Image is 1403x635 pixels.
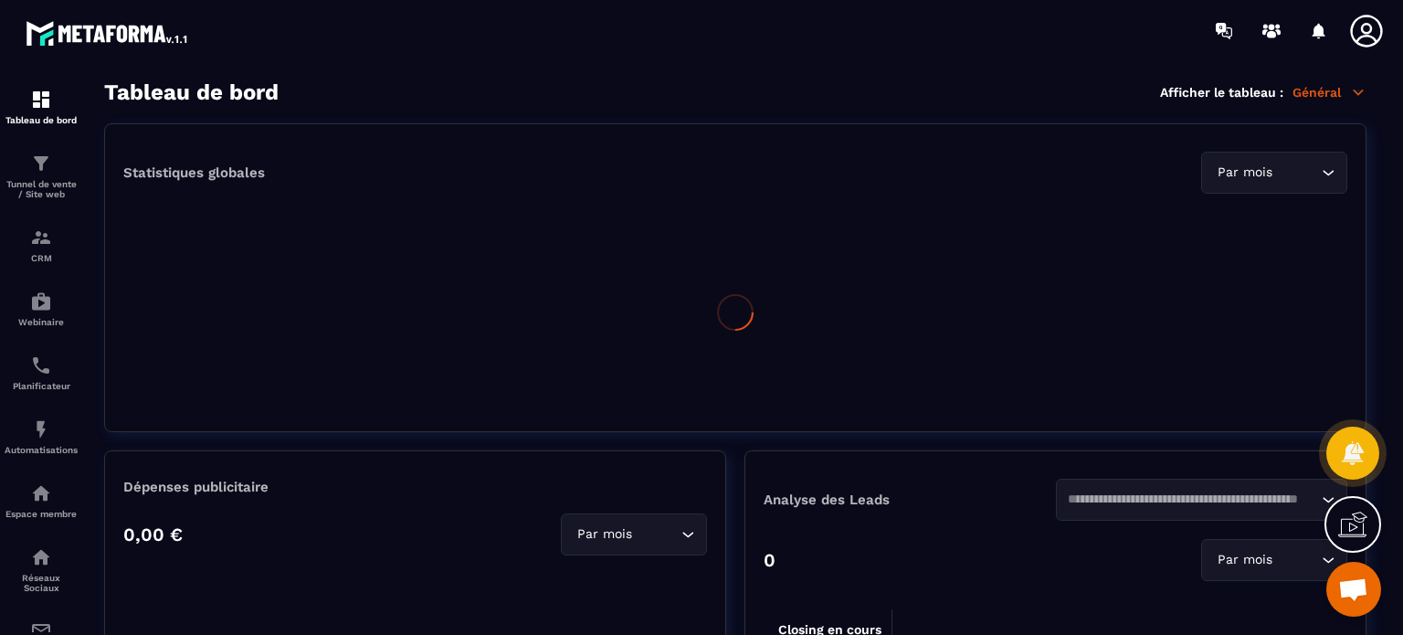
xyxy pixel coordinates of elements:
[1276,163,1317,183] input: Search for option
[123,479,707,495] p: Dépenses publicitaire
[104,79,279,105] h3: Tableau de bord
[30,291,52,312] img: automations
[1201,152,1347,194] div: Search for option
[5,533,78,607] a: social-networksocial-networkRéseaux Sociaux
[5,317,78,327] p: Webinaire
[5,75,78,139] a: formationformationTableau de bord
[561,513,707,556] div: Search for option
[5,445,78,455] p: Automatisations
[764,549,775,571] p: 0
[30,89,52,111] img: formation
[1292,84,1366,101] p: Général
[1213,550,1276,570] span: Par mois
[1201,539,1347,581] div: Search for option
[5,381,78,391] p: Planificateur
[5,179,78,199] p: Tunnel de vente / Site web
[5,139,78,213] a: formationformationTunnel de vente / Site web
[5,115,78,125] p: Tableau de bord
[30,546,52,568] img: social-network
[26,16,190,49] img: logo
[30,153,52,175] img: formation
[5,253,78,263] p: CRM
[5,213,78,277] a: formationformationCRM
[30,355,52,376] img: scheduler
[573,524,636,545] span: Par mois
[1068,490,1318,510] input: Search for option
[1160,85,1283,100] p: Afficher le tableau :
[636,524,677,545] input: Search for option
[30,227,52,249] img: formation
[123,524,183,545] p: 0,00 €
[5,509,78,519] p: Espace membre
[1276,550,1317,570] input: Search for option
[5,405,78,469] a: automationsautomationsAutomatisations
[30,482,52,504] img: automations
[123,164,265,181] p: Statistiques globales
[1056,479,1348,521] div: Search for option
[5,469,78,533] a: automationsautomationsEspace membre
[5,341,78,405] a: schedulerschedulerPlanificateur
[30,418,52,440] img: automations
[1213,163,1276,183] span: Par mois
[1326,562,1381,617] a: Ouvrir le chat
[5,277,78,341] a: automationsautomationsWebinaire
[764,492,1056,508] p: Analyse des Leads
[5,573,78,593] p: Réseaux Sociaux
